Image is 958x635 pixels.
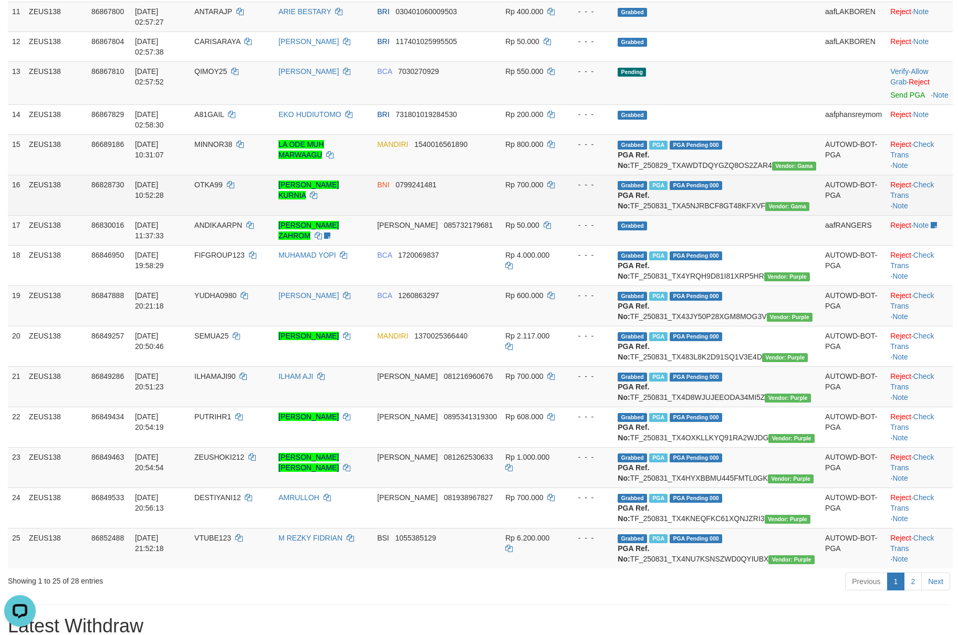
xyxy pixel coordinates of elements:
[444,493,493,502] span: Copy 081938967827 to clipboard
[886,104,953,134] td: ·
[135,181,164,199] span: [DATE] 10:52:28
[890,251,934,270] a: Check Trans
[25,447,87,488] td: ZEUS138
[618,342,649,361] b: PGA Ref. No:
[886,407,953,447] td: · ·
[25,31,87,61] td: ZEUS138
[91,534,124,542] span: 86852488
[505,332,549,340] span: Rp 2.117.000
[613,407,821,447] td: TF_250831_TX4OXKLLKYQ91RA2WJDG
[765,515,810,524] span: Vendor URL: https://trx4.1velocity.biz
[618,453,647,462] span: Grabbed
[194,221,242,229] span: ANDIKAARPN
[613,326,821,366] td: TF_250831_TX483L8K2D91SQ1V3E4D
[91,181,124,189] span: 86828730
[8,326,25,366] td: 20
[398,67,439,76] span: Copy 7030270929 to clipboard
[618,302,649,321] b: PGA Ref. No:
[618,141,647,150] span: Grabbed
[135,372,164,391] span: [DATE] 20:51:23
[618,38,647,47] span: Grabbed
[135,412,164,431] span: [DATE] 20:54:19
[377,110,389,119] span: BRI
[505,37,539,46] span: Rp 50.000
[8,2,25,31] td: 11
[886,2,953,31] td: ·
[890,534,934,553] a: Check Trans
[8,285,25,326] td: 19
[821,366,886,407] td: AUTOWD-BOT-PGA
[886,61,953,104] td: · ·
[845,573,887,590] a: Previous
[886,285,953,326] td: · ·
[890,181,934,199] a: Check Trans
[569,220,609,230] div: - - -
[765,394,810,403] span: Vendor URL: https://trx4.1velocity.biz
[618,423,649,442] b: PGA Ref. No:
[505,534,549,542] span: Rp 6.200.000
[618,261,649,280] b: PGA Ref. No:
[821,215,886,245] td: aafRANGERS
[377,67,392,76] span: BCA
[25,175,87,215] td: ZEUS138
[933,91,949,99] a: Note
[194,110,224,119] span: A81GAIL
[890,91,924,99] a: Send PGA
[91,110,124,119] span: 86867829
[569,66,609,77] div: - - -
[890,140,934,159] a: Check Trans
[613,528,821,568] td: TF_250831_TX4NU7KSNSZWD0QYIUBX
[505,221,539,229] span: Rp 50.000
[194,291,236,300] span: YUDHA0980
[135,332,164,351] span: [DATE] 20:50:46
[414,140,467,149] span: Copy 1540016561890 to clipboard
[398,291,439,300] span: Copy 1260863297 to clipboard
[618,413,647,422] span: Grabbed
[135,534,164,553] span: [DATE] 21:52:18
[25,61,87,104] td: ZEUS138
[890,140,911,149] a: Reject
[618,181,647,190] span: Grabbed
[278,412,339,421] a: [PERSON_NAME]
[505,110,543,119] span: Rp 200.000
[505,251,549,259] span: Rp 4.000.000
[670,413,722,422] span: PGA Pending
[278,332,339,340] a: [PERSON_NAME]
[377,332,408,340] span: MANDIRI
[649,332,668,341] span: Marked by aafsreyleap
[135,453,164,472] span: [DATE] 20:54:54
[91,493,124,502] span: 86849533
[91,453,124,461] span: 86849463
[377,493,438,502] span: [PERSON_NAME]
[892,312,908,321] a: Note
[649,453,668,462] span: Marked by aafRornrotha
[8,245,25,285] td: 18
[91,291,124,300] span: 86847888
[887,573,905,590] a: 1
[649,373,668,382] span: Marked by aafRornrotha
[670,181,722,190] span: PGA Pending
[886,215,953,245] td: ·
[618,251,647,260] span: Grabbed
[25,528,87,568] td: ZEUS138
[194,251,245,259] span: FIFGROUP123
[8,528,25,568] td: 25
[25,326,87,366] td: ZEUS138
[135,7,164,26] span: [DATE] 02:57:27
[8,488,25,528] td: 24
[821,407,886,447] td: AUTOWD-BOT-PGA
[890,67,928,86] span: ·
[886,245,953,285] td: · ·
[886,31,953,61] td: ·
[768,434,814,443] span: Vendor URL: https://trx4.1velocity.biz
[892,272,908,280] a: Note
[194,493,241,502] span: DESTIYANI12
[890,493,911,502] a: Reject
[892,353,908,361] a: Note
[618,221,647,230] span: Grabbed
[278,181,339,199] a: [PERSON_NAME] KURNIA
[670,292,722,301] span: PGA Pending
[890,534,911,542] a: Reject
[135,291,164,310] span: [DATE] 20:21:18
[91,37,124,46] span: 86867804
